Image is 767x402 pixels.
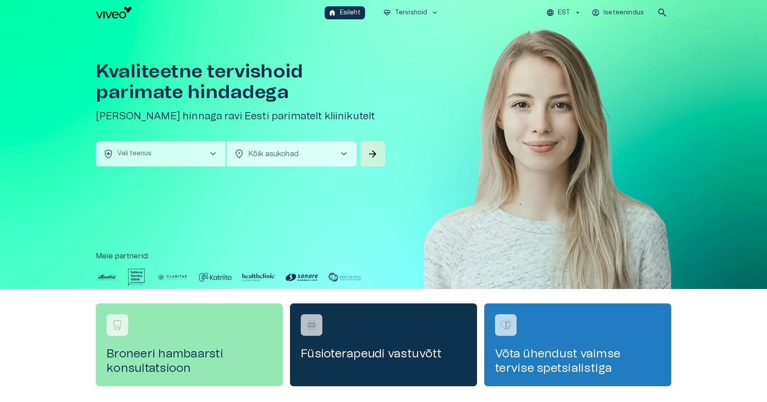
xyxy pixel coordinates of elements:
img: Broneeri hambaarsti konsultatsioon logo [111,318,124,332]
span: arrow_forward [367,149,378,159]
span: search [657,7,668,18]
img: Partner logo [128,269,145,286]
h4: Võta ühendust vaimse tervise spetsialistiga [495,347,660,375]
p: Esileht [340,8,361,18]
p: Vali teenus [117,149,152,158]
button: Search [360,141,385,167]
img: Partner logo [329,269,361,286]
h5: [PERSON_NAME] hinnaga ravi Eesti parimatelt kliinikutelt [96,110,387,123]
p: EST [558,8,570,18]
p: Iseteenindus [603,8,644,18]
span: chevron_right [208,149,219,159]
p: Tervishoid [395,8,428,18]
h1: Kvaliteetne tervishoid parimate hindadega [96,61,387,103]
span: keyboard_arrow_down [431,9,439,17]
button: open search modal [653,4,671,22]
img: Partner logo [156,269,188,286]
a: Navigate to service booking [290,303,477,386]
a: Navigate to service booking [96,303,283,386]
h4: Broneeri hambaarsti konsultatsioon [107,347,272,375]
span: ecg_heart [383,9,391,17]
img: Viveo logo [96,7,132,18]
p: Kõik asukohad [248,149,324,159]
h4: Füsioterapeudi vastuvõtt [301,347,466,361]
span: health_and_safety [103,149,114,159]
button: health_and_safetyVali teenuschevron_right [96,141,226,167]
img: Partner logo [242,269,275,286]
button: Iseteenindus [590,6,646,19]
p: Meie partnerid : [96,251,671,262]
button: EST [545,6,583,19]
img: Partner logo [285,269,318,286]
img: Partner logo [96,269,117,286]
img: Võta ühendust vaimse tervise spetsialistiga logo [499,318,513,332]
img: Füsioterapeudi vastuvõtt logo [305,318,318,332]
span: location_on [234,149,245,159]
a: Navigate to homepage [96,7,321,18]
button: ecg_heartTervishoidkeyboard_arrow_down [379,6,443,19]
img: Partner logo [199,269,232,286]
span: home [328,9,336,17]
img: Woman smiling [424,25,671,316]
button: homeEsileht [325,6,365,19]
a: Navigate to service booking [484,303,671,386]
span: chevron_right [339,149,349,159]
